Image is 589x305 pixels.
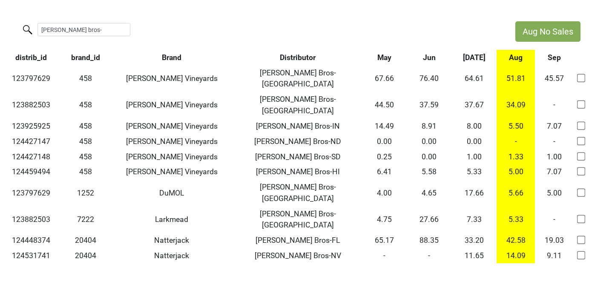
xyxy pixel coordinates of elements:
th: Brand: activate to sort column descending [109,50,234,65]
td: - [407,248,452,263]
td: 1.33 [497,149,535,164]
td: [PERSON_NAME] Vineyards [109,118,234,134]
td: 65.17 [362,233,407,248]
th: brand_id: activate to sort column ascending [62,50,109,65]
td: [PERSON_NAME] Bros-[GEOGRAPHIC_DATA] [234,92,362,118]
td: [PERSON_NAME] Vineyards [109,149,234,164]
td: [PERSON_NAME] Vineyards [109,92,234,118]
td: 64.61 [452,65,497,92]
td: [PERSON_NAME] Bros-IN [234,118,362,134]
td: 37.67 [452,92,497,118]
td: 5.33 [497,206,535,233]
td: 76.40 [407,65,452,92]
td: 7.07 [535,164,573,180]
td: [PERSON_NAME] Bros-FL [234,233,362,248]
td: 88.35 [407,233,452,248]
td: - [535,206,573,233]
td: 5.00 [497,164,535,180]
td: 5.58 [407,164,452,180]
td: 7222 [62,206,109,233]
td: 8.91 [407,118,452,134]
td: [PERSON_NAME] Bros-NV [234,248,362,263]
th: May: activate to sort column ascending [362,50,407,65]
td: 67.66 [362,65,407,92]
td: [PERSON_NAME] Vineyards [109,65,234,92]
td: 5.66 [497,180,535,206]
td: 51.81 [497,65,535,92]
td: 458 [62,65,109,92]
th: Sep: activate to sort column ascending [535,50,573,65]
td: [PERSON_NAME] Bros-ND [234,134,362,149]
td: 34.09 [497,92,535,118]
td: 14.49 [362,118,407,134]
td: 9.11 [535,248,573,263]
td: [PERSON_NAME] Bros-[GEOGRAPHIC_DATA] [234,180,362,206]
td: 19.03 [535,233,573,248]
button: Aug No Sales [515,21,580,42]
td: [PERSON_NAME] Vineyards [109,134,234,149]
td: 458 [62,164,109,180]
td: Natterjack [109,248,234,263]
td: 14.09 [497,248,535,263]
td: 33.20 [452,233,497,248]
td: 7.07 [535,118,573,134]
td: - [535,92,573,118]
td: [PERSON_NAME] Vineyards [109,164,234,180]
td: 7.33 [452,206,497,233]
td: 458 [62,118,109,134]
td: - [497,134,535,149]
td: 4.75 [362,206,407,233]
td: [PERSON_NAME] Bros-HI [234,164,362,180]
td: 0.00 [362,134,407,149]
td: 4.65 [407,180,452,206]
td: 458 [62,134,109,149]
th: Aug: activate to sort column ascending [497,50,535,65]
th: Jun: activate to sort column ascending [407,50,452,65]
td: 1252 [62,180,109,206]
td: 0.00 [452,134,497,149]
td: Natterjack [109,233,234,248]
td: 20404 [62,233,109,248]
td: - [535,134,573,149]
td: 5.00 [535,180,573,206]
td: Larkmead [109,206,234,233]
td: 37.59 [407,92,452,118]
td: 6.41 [362,164,407,180]
td: 0.00 [407,149,452,164]
td: 27.66 [407,206,452,233]
td: 458 [62,92,109,118]
td: [PERSON_NAME] Bros-[GEOGRAPHIC_DATA] [234,206,362,233]
td: 1.00 [452,149,497,164]
td: 42.58 [497,233,535,248]
td: 0.00 [407,134,452,149]
th: &nbsp;: activate to sort column ascending [574,50,589,65]
th: Distributor: activate to sort column ascending [234,50,362,65]
td: [PERSON_NAME] Bros-[GEOGRAPHIC_DATA] [234,65,362,92]
td: 20404 [62,248,109,263]
td: 44.50 [362,92,407,118]
td: 4.00 [362,180,407,206]
td: 17.66 [452,180,497,206]
td: 5.50 [497,118,535,134]
td: 11.65 [452,248,497,263]
td: 8.00 [452,118,497,134]
td: 1.00 [535,149,573,164]
td: DuMOL [109,180,234,206]
th: Jul: activate to sort column ascending [452,50,497,65]
td: 0.25 [362,149,407,164]
td: - [362,248,407,263]
td: [PERSON_NAME] Bros-SD [234,149,362,164]
td: 45.57 [535,65,573,92]
td: 458 [62,149,109,164]
td: 5.33 [452,164,497,180]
